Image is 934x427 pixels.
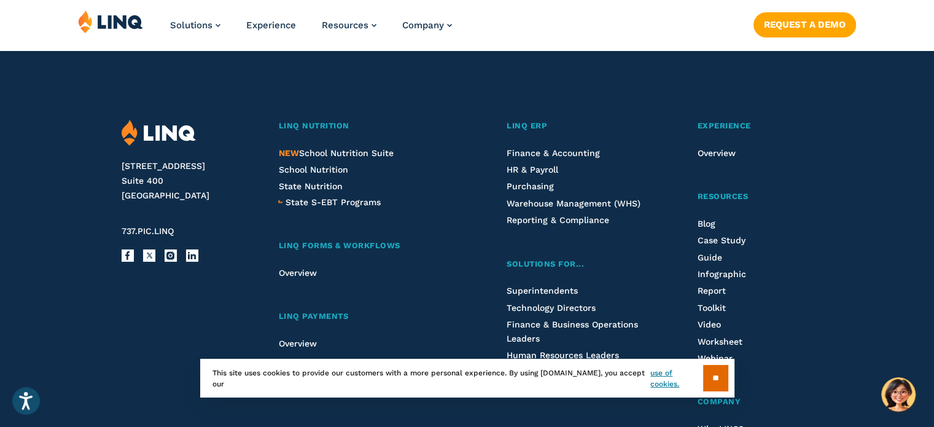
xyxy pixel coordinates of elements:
a: Video [697,319,720,329]
a: Request a Demo [753,12,856,37]
a: Report [697,286,725,296]
a: Worksheet [697,337,742,347]
span: Resources [697,192,748,201]
span: LINQ ERP [507,121,547,130]
span: State S-EBT Programs [285,197,380,207]
a: Superintendents [507,286,578,296]
a: Warehouse Management (WHS) [507,198,640,208]
a: Webinar [697,353,732,363]
img: LINQ | K‑12 Software [122,120,196,146]
a: Solutions [170,20,220,31]
a: Resources [322,20,376,31]
a: Experience [697,120,812,133]
span: Company [402,20,444,31]
div: This site uses cookies to provide our customers with a more personal experience. By using [DOMAIN... [200,359,734,398]
span: Resources [322,20,368,31]
a: Technology Directors [507,303,596,313]
a: Overview [278,339,316,348]
a: LINQ ERP [507,120,646,133]
a: X [143,249,155,262]
a: Infographic [697,269,745,279]
a: LINQ Payments [278,310,455,323]
a: NEWSchool Nutrition Suite [278,148,393,158]
span: NEW [278,148,298,158]
a: LINQ Forms & Workflows [278,240,455,253]
a: Case Study [697,235,745,245]
button: Hello, have a question? Let’s chat. [881,377,916,412]
nav: Button Navigation [753,10,856,37]
a: Blog [697,219,715,229]
a: Overview [278,268,316,278]
span: LINQ Nutrition [278,121,349,130]
img: LINQ | K‑12 Software [78,10,143,33]
span: Solutions [170,20,212,31]
a: Resources [697,190,812,203]
span: 737.PIC.LINQ [122,226,174,236]
a: Human Resources Leaders [507,350,619,360]
a: LinkedIn [186,249,198,262]
a: Overview [697,148,735,158]
nav: Primary Navigation [170,10,452,50]
a: School Nutrition [278,165,348,174]
a: Finance & Accounting [507,148,600,158]
a: Guide [697,253,722,262]
a: use of cookies. [650,367,702,390]
a: LINQ Nutrition [278,120,455,133]
a: Reporting & Compliance [507,215,609,225]
a: Purchasing [507,181,554,191]
a: State S-EBT Programs [285,195,380,209]
span: LINQ Payments [278,311,348,321]
a: HR & Payroll [507,165,558,174]
a: Toolkit [697,303,725,313]
span: Experience [697,121,750,130]
address: [STREET_ADDRESS] Suite 400 [GEOGRAPHIC_DATA] [122,159,255,203]
span: LINQ Forms & Workflows [278,241,400,250]
a: Finance & Business Operations Leaders [507,319,638,343]
a: State Nutrition [278,181,342,191]
a: Instagram [165,249,177,262]
a: Facebook [122,249,134,262]
a: Experience [246,20,296,31]
span: School Nutrition Suite [278,148,393,158]
a: Company [402,20,452,31]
